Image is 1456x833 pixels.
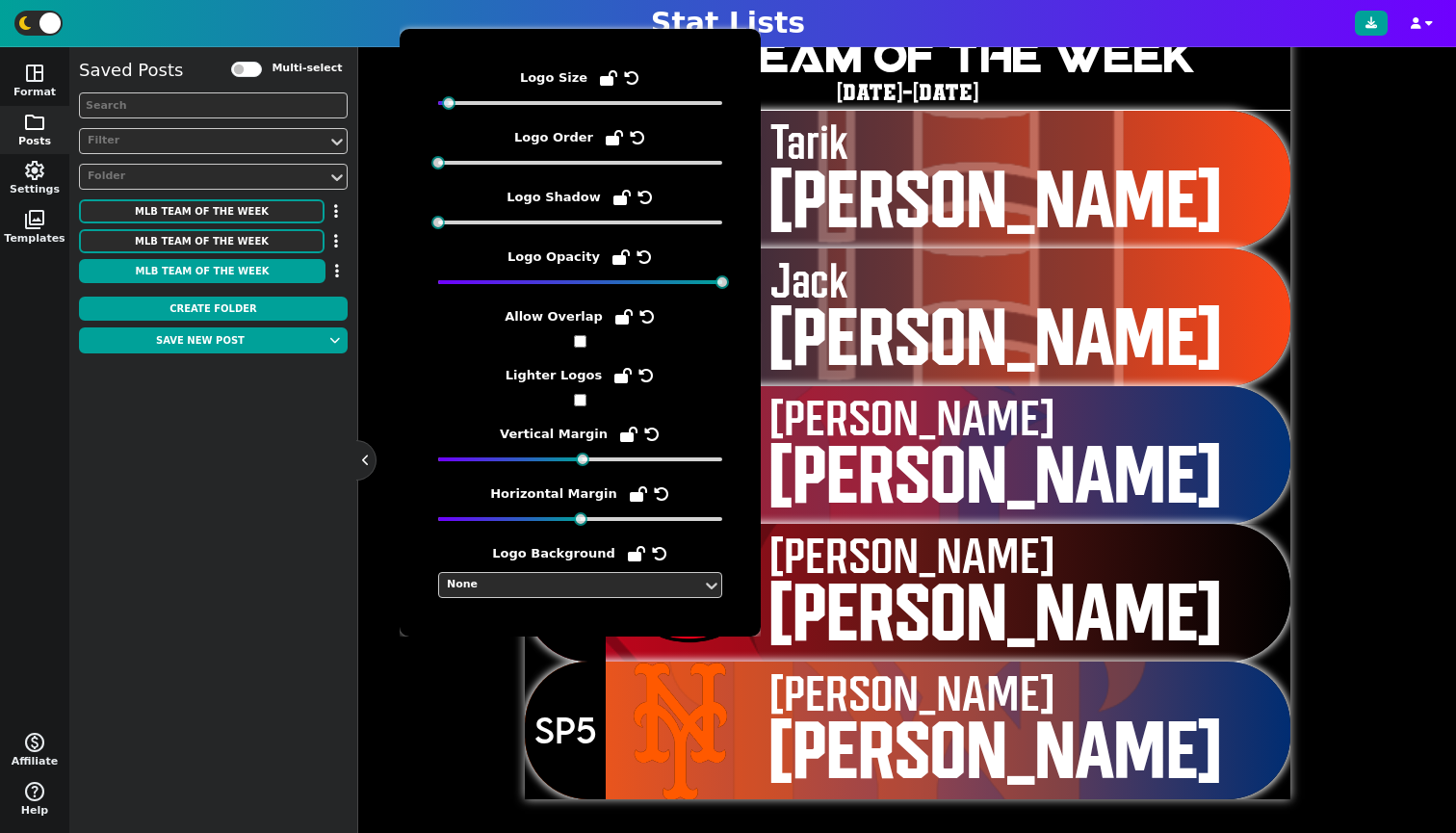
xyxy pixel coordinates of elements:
div: Folder [88,169,320,185]
span: SP5 [530,709,601,751]
h2: [DATE]-[DATE] [525,82,1290,105]
button: Create Folder [79,297,348,321]
button: MLB Team of the Week [79,229,325,253]
div: Filter [88,133,320,149]
span: [PERSON_NAME] [770,158,1220,244]
span: folder [23,111,46,134]
button: MLB Team of the Week [79,199,325,223]
label: Multi-select [272,61,342,77]
span: space_dashboard [23,62,46,85]
button: Save new post [79,327,322,353]
span: [PERSON_NAME] [770,395,1329,444]
button: MLB Team of the Week [79,259,325,283]
h5: Allow Overlap [505,309,603,325]
span: [PERSON_NAME] [770,296,1220,381]
h5: Lighter Logos [506,368,602,383]
span: monetization_on [23,731,46,754]
h5: Saved Posts [79,60,183,81]
h5: Horizontal Margin [490,486,617,502]
h5: Logo Shadow [507,190,601,205]
span: help [23,780,46,803]
span: settings [23,159,46,182]
h5: Logo Size [520,70,587,86]
span: Jack [770,257,1329,306]
span: photo_library [23,208,46,231]
h5: Logo Opacity [507,249,600,265]
span: [PERSON_NAME] [770,571,1220,657]
h5: Vertical Margin [500,427,608,442]
h5: Logo Order [514,130,593,145]
h1: Stat Lists [651,6,805,40]
span: [PERSON_NAME] [770,433,1220,519]
h1: MLB Team of the Week [525,39,1290,85]
span: [PERSON_NAME] [770,533,1329,582]
input: Search [79,92,348,118]
span: [PERSON_NAME] [770,709,1220,794]
h5: Logo Background [492,546,614,561]
span: [PERSON_NAME] [770,670,1329,719]
div: None [447,577,694,593]
span: Tarik [770,118,1329,168]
